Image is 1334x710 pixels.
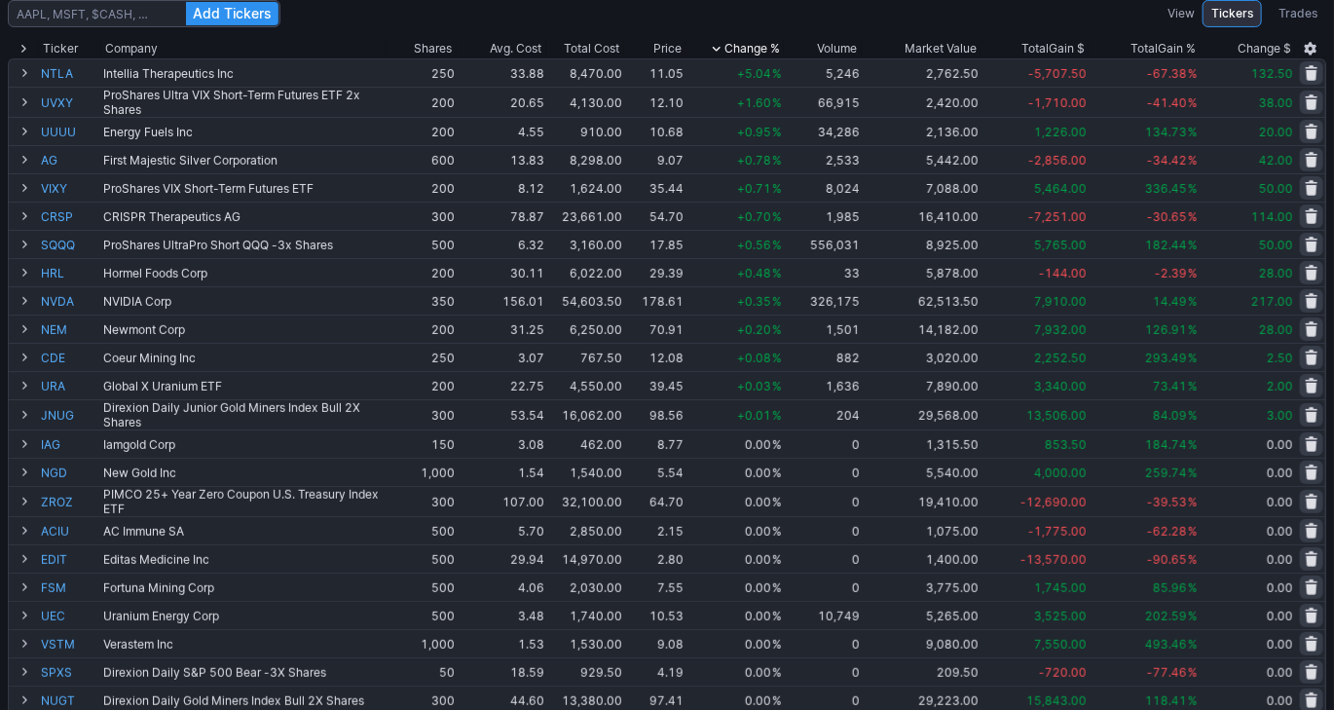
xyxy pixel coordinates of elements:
[624,458,686,486] td: 5.54
[772,495,782,509] span: %
[737,379,771,393] span: +0.03
[387,371,457,399] td: 200
[1188,495,1198,509] span: %
[624,371,686,399] td: 39.45
[1188,266,1198,280] span: %
[565,39,620,58] div: Total Cost
[737,266,771,280] span: +0.48
[387,145,457,173] td: 600
[457,145,546,173] td: 13.83
[624,430,686,458] td: 8.77
[1188,66,1198,81] span: %
[862,315,982,343] td: 14,182.00
[624,573,686,601] td: 7.55
[41,287,99,315] a: NVDA
[772,351,782,365] span: %
[862,145,982,173] td: 5,442.00
[1145,351,1187,365] span: 293.49
[546,315,624,343] td: 6,250.00
[1034,351,1087,365] span: 2,252.50
[103,181,385,196] div: ProShares VIX Short-Term Futures ETF
[103,88,385,117] div: ProShares Ultra VIX Short-Term Futures ETF 2x Shares
[772,266,782,280] span: %
[772,466,782,480] span: %
[724,39,780,58] span: Change %
[387,202,457,230] td: 300
[862,371,982,399] td: 7,890.00
[1278,4,1317,23] span: Trades
[546,601,624,629] td: 1,740.00
[1188,125,1198,139] span: %
[1153,408,1187,423] span: 84.09
[1145,437,1187,452] span: 184.74
[1188,95,1198,110] span: %
[41,517,99,544] a: ACIU
[546,458,624,486] td: 1,540.00
[1039,266,1087,280] span: -144.00
[784,399,862,430] td: 204
[546,117,624,145] td: 910.00
[772,66,782,81] span: %
[1259,322,1293,337] span: 28.00
[387,601,457,629] td: 500
[784,601,862,629] td: 10,749
[624,202,686,230] td: 54.70
[1130,39,1158,58] span: Total
[624,486,686,516] td: 64.70
[387,486,457,516] td: 300
[1034,125,1087,139] span: 1,226.00
[1147,209,1187,224] span: -30.65
[41,231,99,258] a: SQQQ
[745,609,771,623] span: 0.00
[546,58,624,87] td: 8,470.00
[624,58,686,87] td: 11.05
[624,173,686,202] td: 35.44
[784,230,862,258] td: 556,031
[457,87,546,117] td: 20.65
[772,609,782,623] span: %
[862,430,982,458] td: 1,315.50
[546,286,624,315] td: 54,603.50
[624,117,686,145] td: 10.68
[772,379,782,393] span: %
[546,145,624,173] td: 8,298.00
[41,400,99,430] a: JNUG
[772,95,782,110] span: %
[457,315,546,343] td: 31.25
[546,486,624,516] td: 32,100.00
[41,344,99,371] a: CDE
[387,573,457,601] td: 500
[387,173,457,202] td: 200
[1153,580,1187,595] span: 85.96
[862,343,982,371] td: 3,020.00
[1188,351,1198,365] span: %
[653,39,682,58] div: Price
[1259,95,1293,110] span: 38.00
[624,343,686,371] td: 12.08
[103,552,385,567] div: Editas Medicine Inc
[737,351,771,365] span: +0.08
[41,630,99,657] a: VSTM
[41,316,99,343] a: NEM
[1267,466,1293,480] span: 0.00
[1188,294,1198,309] span: %
[1238,39,1291,58] span: Change $
[1267,580,1293,595] span: 0.00
[457,544,546,573] td: 29.94
[624,230,686,258] td: 17.85
[772,181,782,196] span: %
[737,181,771,196] span: +0.71
[41,174,99,202] a: VIXY
[745,580,771,595] span: 0.00
[457,601,546,629] td: 3.48
[772,437,782,452] span: %
[1147,495,1187,509] span: -39.53
[546,202,624,230] td: 23,661.00
[1147,153,1187,168] span: -34.42
[862,458,982,486] td: 5,540.00
[457,486,546,516] td: 107.00
[862,258,982,286] td: 5,878.00
[1145,181,1187,196] span: 336.45
[1130,39,1196,58] div: Gain %
[8,39,39,58] div: Expand All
